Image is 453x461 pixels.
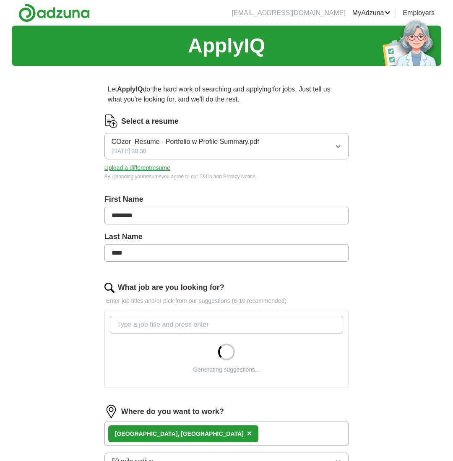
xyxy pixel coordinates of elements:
strong: ApplyIQ [117,86,143,93]
li: [EMAIL_ADDRESS][DOMAIN_NAME] [232,8,346,18]
label: Select a resume [121,116,179,127]
label: First Name [104,194,349,205]
button: COzor_Resume - Portfolio w Profile Summary.pdf[DATE] 20:30 [104,133,349,159]
a: T&Cs [199,174,212,180]
button: Upload a differentresume [104,164,170,172]
a: Employers [403,8,435,18]
img: search.png [104,283,115,293]
span: COzor_Resume - Portfolio w Profile Summary.pdf [112,137,259,147]
h1: ApplyIQ [188,31,265,61]
span: × [247,429,252,438]
img: location.png [104,405,118,418]
div: Generating suggestions... [193,365,260,374]
img: Adzuna logo [18,3,90,22]
a: MyAdzuna [352,8,391,18]
p: Let do the hard work of searching and applying for jobs. Just tell us what you're looking for, an... [104,81,349,108]
div: [GEOGRAPHIC_DATA], [GEOGRAPHIC_DATA] [115,430,244,438]
label: Where do you want to work? [121,406,224,417]
div: By uploading your resume you agree to our and . [104,173,349,180]
a: Privacy Notice [223,174,255,180]
p: Enter job titles and/or pick from our suggestions (6-10 recommended) [104,297,349,305]
span: [DATE] 20:30 [112,147,146,156]
img: CV Icon [104,115,118,128]
label: Last Name [104,231,349,242]
button: × [247,427,252,440]
input: Type a job title and press enter [110,316,343,333]
label: What job are you looking for? [118,282,224,293]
